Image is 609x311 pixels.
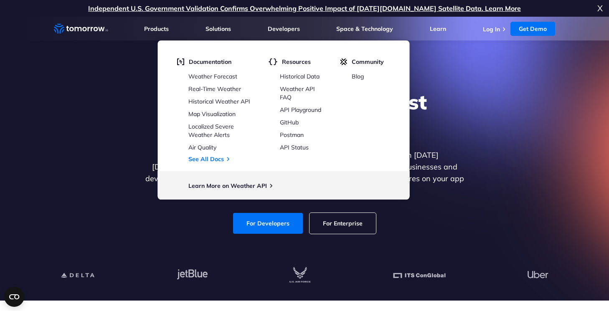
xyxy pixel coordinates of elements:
[233,213,303,234] a: For Developers
[188,144,216,151] a: Air Quality
[310,213,376,234] a: For Enterprise
[352,73,364,80] a: Blog
[188,155,224,163] a: See All Docs
[483,25,500,33] a: Log In
[280,106,321,114] a: API Playground
[188,85,241,93] a: Real-Time Weather
[352,58,384,66] span: Community
[188,98,250,105] a: Historical Weather API
[510,22,555,36] a: Get Demo
[144,25,169,33] a: Products
[54,23,108,35] a: Home link
[177,58,185,66] img: doc.svg
[143,149,466,196] p: Get reliable and precise weather data through our free API. Count on [DATE][DOMAIN_NAME] for quic...
[188,182,267,190] a: Learn More on Weather API
[268,25,300,33] a: Developers
[336,25,393,33] a: Space & Technology
[188,110,236,118] a: Map Visualization
[280,73,320,80] a: Historical Data
[269,58,278,66] img: brackets.svg
[282,58,311,66] span: Resources
[280,131,304,139] a: Postman
[143,89,466,139] h1: Explore the World’s Best Weather API
[188,73,237,80] a: Weather Forecast
[188,123,234,139] a: Localized Severe Weather Alerts
[430,25,446,33] a: Learn
[280,144,309,151] a: API Status
[280,85,315,101] a: Weather API FAQ
[189,58,231,66] span: Documentation
[280,119,299,126] a: GitHub
[340,58,348,66] img: tio-c.svg
[206,25,231,33] a: Solutions
[88,4,521,13] a: Independent U.S. Government Validation Confirms Overwhelming Positive Impact of [DATE][DOMAIN_NAM...
[4,287,24,307] button: Open CMP widget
